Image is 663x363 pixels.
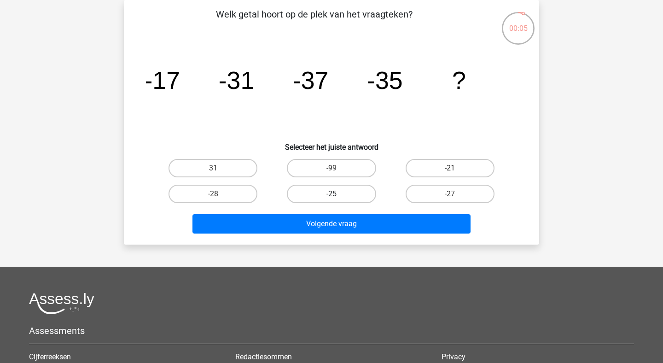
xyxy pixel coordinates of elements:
img: Assessly logo [29,293,94,314]
label: 31 [169,159,257,177]
h6: Selecteer het juiste antwoord [139,135,524,152]
label: -21 [406,159,494,177]
div: 00:05 [501,11,535,34]
tspan: -17 [144,66,180,94]
tspan: -37 [293,66,329,94]
tspan: -35 [367,66,403,94]
h5: Assessments [29,325,634,336]
a: Privacy [442,352,465,361]
label: -28 [169,185,257,203]
label: -99 [287,159,376,177]
a: Cijferreeksen [29,352,71,361]
label: -25 [287,185,376,203]
label: -27 [406,185,494,203]
button: Volgende vraag [192,214,471,234]
p: Welk getal hoort op de plek van het vraagteken? [139,7,490,35]
tspan: -31 [219,66,255,94]
tspan: ? [452,66,466,94]
a: Redactiesommen [235,352,292,361]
